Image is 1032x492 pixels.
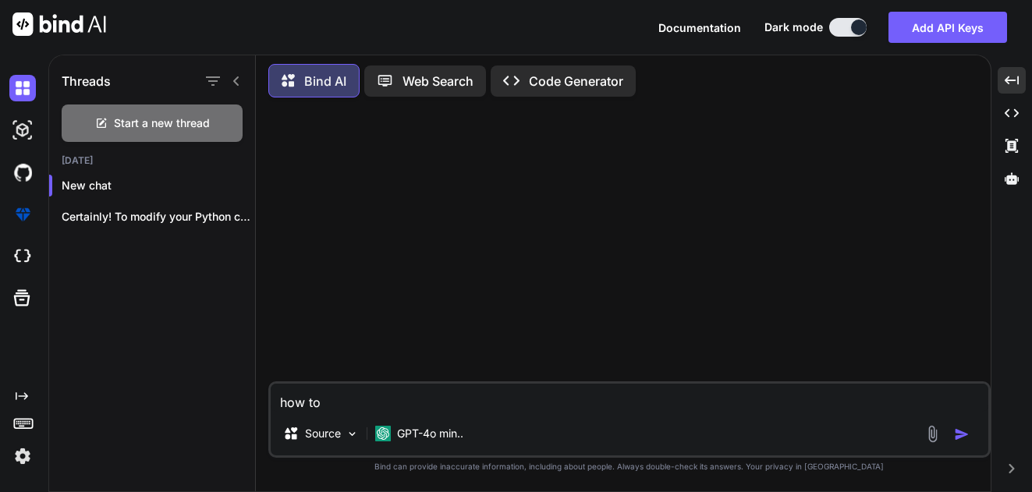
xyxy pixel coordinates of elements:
img: attachment [924,425,942,443]
p: New chat [62,178,255,193]
img: Bind AI [12,12,106,36]
p: Bind AI [304,72,346,90]
img: icon [954,427,970,442]
button: Documentation [658,19,741,36]
p: GPT-4o min.. [397,426,463,441]
h2: [DATE] [49,154,255,167]
span: Dark mode [764,19,823,35]
p: Web Search [403,72,473,90]
img: cloudideIcon [9,243,36,270]
img: darkAi-studio [9,117,36,143]
img: GPT-4o mini [375,426,391,441]
p: Bind can provide inaccurate information, including about people. Always double-check its answers.... [268,461,991,473]
img: darkChat [9,75,36,101]
textarea: how to [271,384,988,412]
img: Pick Models [346,427,359,441]
p: Code Generator [529,72,623,90]
p: Certainly! To modify your Python code to... [62,209,255,225]
p: Source [305,426,341,441]
button: Add API Keys [888,12,1007,43]
span: Start a new thread [114,115,210,131]
img: githubDark [9,159,36,186]
img: premium [9,201,36,228]
h1: Threads [62,72,111,90]
span: Documentation [658,21,741,34]
img: settings [9,443,36,469]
